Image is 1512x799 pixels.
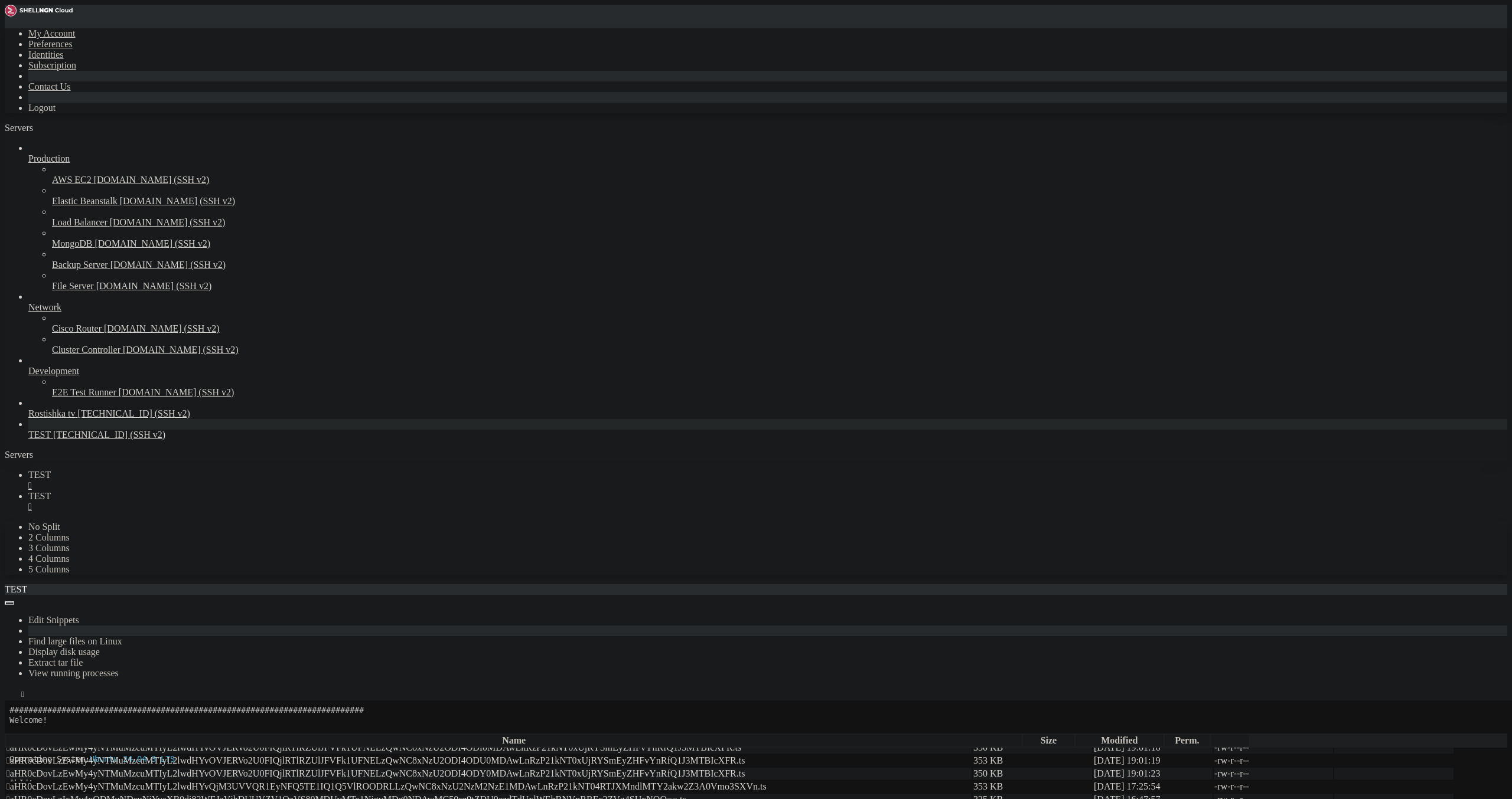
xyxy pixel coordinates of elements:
[52,334,1507,355] li: Cluster Controller [DOMAIN_NAME] (SSH v2)
[1214,742,1333,754] td: -rw-r--r--
[28,502,1507,512] a: 
[6,755,10,765] span: 
[21,690,24,699] div: 
[1214,755,1333,767] td: -rw-r--r--
[6,742,10,752] span: 
[28,657,83,667] a: Extract tar file
[28,39,73,49] a: Preferences
[52,238,1507,249] a: MongoDB [DOMAIN_NAME] (SSH v2)
[28,543,70,553] a: 3 Columns
[28,480,1507,491] a: 
[52,260,108,270] span: Backup Server
[973,742,1092,754] td: 350 KB
[53,430,165,440] span: [TECHNICAL_ID] (SSH v2)
[5,450,1507,460] div: Servers
[5,211,1357,221] x-row: 12:29:51 up 24 days, 19:26, 1 user, load average: 0.03, 0.09, 0.11
[28,153,1507,164] a: Production
[28,292,1507,355] li: Network
[5,142,33,152] span: NGINX:
[28,668,119,678] a: View running processes
[52,323,102,333] span: Cisco Router
[28,430,51,440] span: TEST
[52,270,1507,292] li: File Server [DOMAIN_NAME] (SSH v2)
[52,376,1507,398] li: E2E Test Runner [DOMAIN_NAME] (SSH v2)
[28,408,1507,419] a: Rostishka tv [TECHNICAL_ID] (SSH v2)
[28,302,61,312] span: Network
[5,191,1357,201] x-row: ===========================================================================
[52,281,94,291] span: File Server
[6,735,1022,746] th: Name: activate to sort column descending
[28,419,1507,440] li: TEST [TECHNICAL_ID] (SSH v2)
[52,313,1507,334] li: Cisco Router [DOMAIN_NAME] (SSH v2)
[28,430,1507,440] a: TEST [TECHNICAL_ID] (SSH v2)
[52,196,118,206] span: Elastic Beanstalk
[52,185,1507,207] li: Elastic Beanstalk [DOMAIN_NAME] (SSH v2)
[5,230,1357,240] x-row: root@web4:~#
[28,647,100,657] a: Display disk usage
[52,164,1507,185] li: AWS EC2 [DOMAIN_NAME] (SSH v2)
[96,281,212,291] span: [DOMAIN_NAME] (SSH v2)
[52,217,1507,228] a: Load Balancer [DOMAIN_NAME] (SSH v2)
[5,172,232,181] span: Please do not edit configuration files manually.
[28,28,76,38] a: My Account
[5,123,33,133] span: Servers
[5,123,80,133] a: Servers
[6,781,10,791] span: 
[28,615,79,625] a: Edit Snippets
[28,153,70,163] span: Production
[28,366,79,376] span: Development
[1093,742,1213,754] td: [DATE] 19:01:16
[1214,781,1333,793] td: -rw-r--r--
[973,755,1092,767] td: 353 KB
[28,81,71,91] a: Contact Us
[6,768,10,778] span: 
[128,34,170,44] span: FASTPANEL
[1076,735,1164,746] th: Modified: activate to sort column ascending
[5,152,43,161] span: APACHE2:
[5,5,73,17] img: Shellngn
[52,345,120,355] span: Cluster Controller
[52,228,1507,249] li: MongoDB [DOMAIN_NAME] (SSH v2)
[52,260,1507,270] a: Backup Server [DOMAIN_NAME] (SSH v2)
[28,532,70,542] a: 2 Columns
[28,60,76,70] a: Subscription
[5,64,1357,74] x-row: ===========================================================================
[85,54,170,63] span: Ubuntu 24.04.3 LTS
[1165,735,1210,746] th: Perm.: activate to sort column ascending
[120,196,236,206] span: [DOMAIN_NAME] (SSH v2)
[28,366,1507,376] a: Development
[52,387,116,397] span: E2E Test Runner
[52,249,1507,270] li: Backup Server [DOMAIN_NAME] (SSH v2)
[5,113,1357,123] x-row: ===========================================================================
[5,584,27,594] span: TEST
[1093,755,1213,767] td: [DATE] 19:01:19
[5,93,71,103] span: [TECHNICAL_ID]
[1023,735,1074,746] th: Size: activate to sort column ascending
[1093,781,1213,793] td: [DATE] 17:25:54
[28,143,1507,292] li: Production
[28,302,1507,313] a: Network
[6,781,767,791] span: aHR0cDovLzEwMy4yNTMuMzcuMTIyL2lwdHYvQjM3UVVQR1EyNFQ5TE1IQ1Q5VlROODRLLzQwNC8xNzU2NzM2NzE1MDAwLnRzP...
[28,522,60,532] a: No Split
[6,755,745,765] span: aHR0cDovLzEwMy4yNTMuMzcuMTIyL2lwdHYvOVJERVo2U0FIQjlRTlRZUlJFVFk1UFNELzQwNC8xNzU2ODI4ODU0MDAwLnRzP...
[52,323,1507,334] a: Cisco Router [DOMAIN_NAME] (SSH v2)
[52,175,1507,185] a: AWS EC2 [DOMAIN_NAME] (SSH v2)
[28,470,1507,491] a: TEST
[973,781,1092,793] td: 353 KB
[28,491,51,501] span: TEST
[5,34,1357,44] x-row: This server is captured by control panel.
[28,636,122,646] a: Find large files on Linux
[119,387,234,397] span: [DOMAIN_NAME] (SSH v2)
[5,54,1357,64] x-row: Operating System:
[973,768,1092,780] td: 350 KB
[28,470,51,480] span: TEST
[123,345,239,355] span: [DOMAIN_NAME] (SSH v2)
[5,123,1357,133] x-row: By default configuration files can be found in the following directories:
[28,398,1507,419] li: Rostishka tv [TECHNICAL_ID] (SSH v2)
[5,221,1357,231] x-row: ###########################################################################
[94,175,210,185] span: [DOMAIN_NAME] (SSH v2)
[1214,768,1333,780] td: -rw-r--r--
[28,103,56,113] a: Logout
